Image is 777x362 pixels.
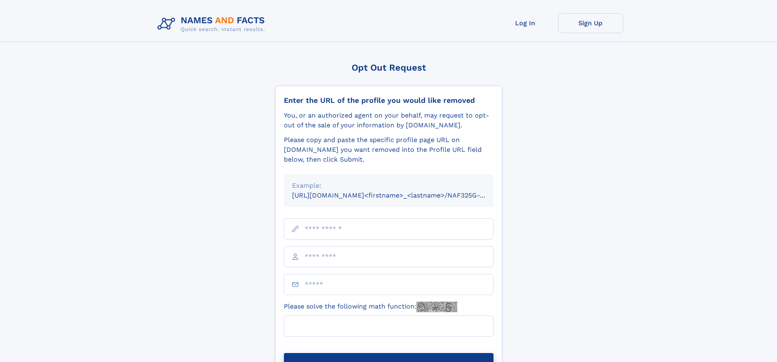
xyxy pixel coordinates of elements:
[284,302,457,312] label: Please solve the following math function:
[493,13,558,33] a: Log In
[558,13,623,33] a: Sign Up
[275,62,502,73] div: Opt Out Request
[154,13,272,35] img: Logo Names and Facts
[292,191,509,199] small: [URL][DOMAIN_NAME]<firstname>_<lastname>/NAF325G-xxxxxxxx
[284,111,494,130] div: You, or an authorized agent on your behalf, may request to opt-out of the sale of your informatio...
[292,181,485,191] div: Example:
[284,96,494,105] div: Enter the URL of the profile you would like removed
[284,135,494,164] div: Please copy and paste the specific profile page URL on [DOMAIN_NAME] you want removed into the Pr...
